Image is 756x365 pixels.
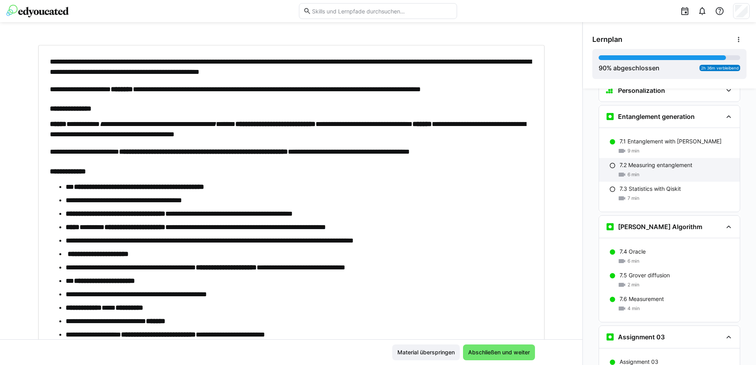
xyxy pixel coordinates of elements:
[620,161,692,169] p: 7.2 Measuring entanglement
[599,64,607,72] span: 90
[467,348,531,356] span: Abschließen und weiter
[620,185,681,193] p: 7.3 Statistics with Qiskit
[392,344,460,360] button: Material überspringen
[620,271,670,279] p: 7.5 Grover diffusion
[463,344,535,360] button: Abschließen und weiter
[599,63,660,73] div: % abgeschlossen
[627,195,639,201] span: 7 min
[627,282,639,288] span: 2 min
[620,137,722,145] p: 7.1 Entanglement with [PERSON_NAME]
[396,348,456,356] span: Material überspringen
[618,223,702,231] h3: [PERSON_NAME] Algorithm
[620,295,664,303] p: 7.6 Measurement
[701,66,739,70] span: 2h 36m verbleibend
[627,305,640,312] span: 4 min
[618,113,695,120] h3: Entanglement generation
[311,8,453,15] input: Skills und Lernpfade durchsuchen…
[627,148,639,154] span: 9 min
[592,35,622,44] span: Lernplan
[618,87,665,94] h3: Personalization
[618,333,665,341] h3: Assignment 03
[627,258,639,264] span: 6 min
[627,171,639,178] span: 6 min
[620,248,646,256] p: 7.4 Oracle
